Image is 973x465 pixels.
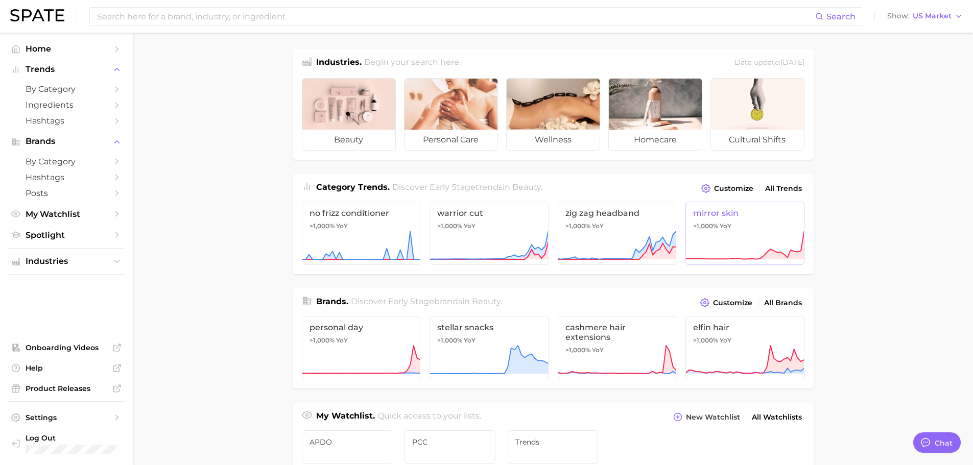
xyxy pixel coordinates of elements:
span: >1,000% [310,336,335,344]
span: personal day [310,323,413,332]
span: warrior cut [437,208,541,218]
span: All Brands [764,299,802,307]
a: personal day>1,000% YoY [302,316,421,379]
a: Hashtags [8,113,125,129]
a: cultural shifts [710,78,804,151]
a: Posts [8,185,125,201]
span: Hashtags [26,173,107,182]
span: Industries [26,257,107,266]
a: by Category [8,154,125,169]
a: cashmere hair extensions>1,000% YoY [558,316,677,379]
span: >1,000% [565,222,590,230]
span: >1,000% [565,346,590,354]
a: stellar snacks>1,000% YoY [430,316,549,379]
span: Home [26,44,107,54]
span: elfin hair [693,323,797,332]
span: Show [887,13,910,19]
span: cultural shifts [711,130,804,150]
span: zig zag headband [565,208,669,218]
h1: Industries. [316,56,362,70]
button: New Watchlist [671,410,742,424]
button: Trends [8,62,125,77]
span: All Watchlists [752,413,802,422]
span: beauty [472,297,501,306]
span: wellness [507,130,600,150]
span: Brands [26,137,107,146]
span: >1,000% [437,336,462,344]
span: Customize [713,299,752,307]
span: APDO [310,438,385,446]
span: homecare [609,130,702,150]
span: cashmere hair extensions [565,323,669,342]
span: Search [826,12,856,21]
span: by Category [26,157,107,166]
span: Product Releases [26,384,107,393]
button: Customize [699,181,755,195]
span: Category Trends . [316,182,390,192]
a: Home [8,41,125,57]
h1: My Watchlist. [316,410,375,424]
span: YoY [720,336,731,345]
span: Discover Early Stage trends in . [392,182,542,192]
a: All Brands [762,296,804,310]
a: All Watchlists [749,410,804,424]
a: mirror skin>1,000% YoY [685,202,804,265]
a: elfin hair>1,000% YoY [685,316,804,379]
span: Hashtags [26,116,107,126]
span: Ingredients [26,100,107,110]
span: Log Out [26,433,116,443]
span: >1,000% [310,222,335,230]
span: personal care [405,130,497,150]
span: All Trends [765,184,802,193]
span: US Market [913,13,952,19]
img: SPATE [10,9,64,21]
span: YoY [720,222,731,230]
span: Help [26,363,107,373]
span: My Watchlist [26,209,107,219]
span: by Category [26,84,107,94]
h2: Quick access to your lists. [377,410,481,424]
a: Ingredients [8,97,125,113]
span: Discover Early Stage brands in . [351,297,502,306]
a: Product Releases [8,381,125,396]
span: Customize [714,184,753,193]
a: zig zag headband>1,000% YoY [558,202,677,265]
button: Customize [698,296,754,310]
a: Onboarding Videos [8,340,125,355]
a: Spotlight [8,227,125,243]
button: ShowUS Market [885,10,965,23]
a: Help [8,360,125,376]
span: YoY [592,346,604,354]
span: YoY [336,336,348,345]
a: Log out. Currently logged in with e-mail hicks.ll@pg.com. [8,430,125,457]
a: beauty [302,78,396,151]
a: no frizz conditioner>1,000% YoY [302,202,421,265]
span: Trends [26,65,107,74]
span: stellar snacks [437,323,541,332]
span: Settings [26,413,107,422]
div: Data update: [DATE] [734,56,804,70]
span: PCC [412,438,488,446]
a: All Trends [763,182,804,195]
button: Industries [8,254,125,269]
span: Onboarding Videos [26,343,107,352]
a: My Watchlist [8,206,125,222]
span: beauty [512,182,541,192]
span: no frizz conditioner [310,208,413,218]
span: YoY [336,222,348,230]
span: YoY [464,336,476,345]
span: >1,000% [693,222,718,230]
a: wellness [506,78,600,151]
button: Brands [8,134,125,149]
a: by Category [8,81,125,97]
input: Search here for a brand, industry, or ingredient [96,8,815,25]
a: homecare [608,78,702,151]
a: personal care [404,78,498,151]
h2: Begin your search here. [364,56,461,70]
span: >1,000% [437,222,462,230]
a: Settings [8,410,125,425]
span: beauty [302,130,395,150]
span: >1,000% [693,336,718,344]
a: warrior cut>1,000% YoY [430,202,549,265]
span: YoY [464,222,476,230]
